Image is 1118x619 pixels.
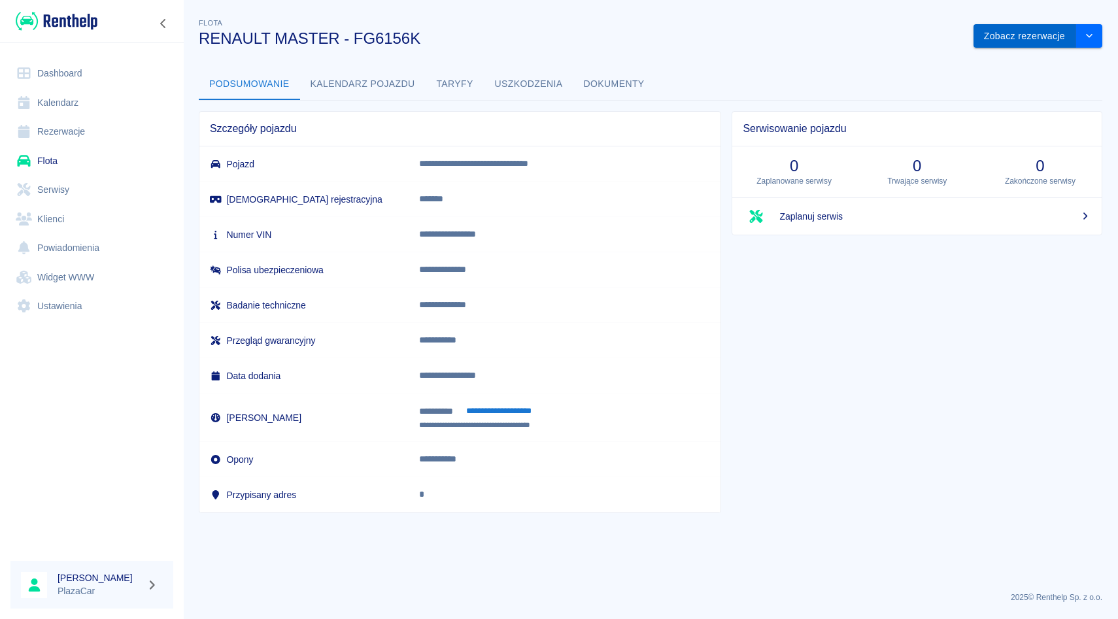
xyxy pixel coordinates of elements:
[573,69,655,100] button: Dokumenty
[210,122,710,135] span: Szczegóły pojazdu
[199,69,300,100] button: Podsumowanie
[989,157,1091,175] h3: 0
[743,175,845,187] p: Zaplanowane serwisy
[210,488,398,501] h6: Przypisany adres
[732,146,855,197] a: 0Zaplanowane serwisy
[58,584,141,598] p: PlazaCar
[210,369,398,382] h6: Data dodania
[10,205,173,234] a: Klienci
[10,292,173,321] a: Ustawienia
[10,10,97,32] a: Renthelp logo
[300,69,426,100] button: Kalendarz pojazdu
[10,146,173,176] a: Flota
[199,29,963,48] h3: RENAULT MASTER - FG6156K
[210,299,398,312] h6: Badanie techniczne
[210,228,398,241] h6: Numer VIN
[974,24,1076,48] button: Zobacz rezerwacje
[743,157,845,175] h3: 0
[210,453,398,466] h6: Opony
[199,592,1102,603] p: 2025 © Renthelp Sp. z o.o.
[866,157,968,175] h3: 0
[484,69,573,100] button: Uszkodzenia
[10,88,173,118] a: Kalendarz
[10,233,173,263] a: Powiadomienia
[866,175,968,187] p: Trwające serwisy
[426,69,484,100] button: Taryfy
[10,263,173,292] a: Widget WWW
[210,411,398,424] h6: [PERSON_NAME]
[1076,24,1102,48] button: drop-down
[58,571,141,584] h6: [PERSON_NAME]
[979,146,1102,197] a: 0Zakończone serwisy
[154,15,173,32] button: Zwiń nawigację
[210,263,398,276] h6: Polisa ubezpieczeniowa
[210,193,398,206] h6: [DEMOGRAPHIC_DATA] rejestracyjna
[10,117,173,146] a: Rezerwacje
[210,334,398,347] h6: Przegląd gwarancyjny
[210,158,398,171] h6: Pojazd
[743,122,1091,135] span: Serwisowanie pojazdu
[732,198,1102,235] a: Zaplanuj serwis
[10,59,173,88] a: Dashboard
[856,146,979,197] a: 0Trwające serwisy
[199,19,222,27] span: Flota
[989,175,1091,187] p: Zakończone serwisy
[779,210,1091,224] span: Zaplanuj serwis
[10,175,173,205] a: Serwisy
[16,10,97,32] img: Renthelp logo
